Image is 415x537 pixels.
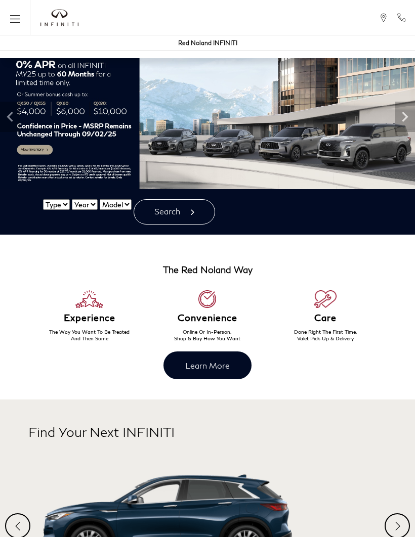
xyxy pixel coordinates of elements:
select: Vehicle Model [100,199,132,210]
span: Done Right The First Time, Valet Pick-Up & Delivery [294,329,357,341]
h6: Convenience [148,313,266,323]
h6: Experience [30,313,148,323]
a: Learn More [163,351,252,379]
h3: The Red Noland Way [163,265,253,275]
span: The Way You Want To Be Treated And Then Some [49,329,130,341]
a: Red Noland INFINITI [178,39,237,47]
span: Online Or In-Person, Shop & Buy How You Want [174,329,240,341]
button: Search [134,199,215,225]
h2: Find Your Next INFINITI [28,425,387,465]
select: Vehicle Year [72,199,98,210]
img: INFINITI [40,9,78,26]
select: Vehicle Type [43,199,70,210]
a: infiniti [40,9,78,26]
h6: Care [267,313,385,323]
